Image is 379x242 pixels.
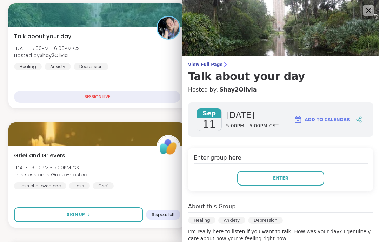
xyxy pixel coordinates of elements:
[273,175,288,181] span: Enter
[158,17,179,39] img: Shay2Olivia
[152,212,175,217] span: 6 spots left
[74,63,108,70] div: Depression
[14,152,65,160] span: Grief and Grievers
[194,154,368,164] h4: Enter group here
[219,86,257,94] a: Shay2Olivia
[14,164,87,171] span: [DATE] 6:00PM - 7:00PM CST
[14,32,71,41] span: Talk about your day
[45,63,71,70] div: Anxiety
[188,62,373,83] a: View Full PageTalk about your day
[226,110,279,121] span: [DATE]
[188,217,215,224] div: Healing
[158,136,179,158] img: ShareWell
[14,63,42,70] div: Healing
[14,182,66,189] div: Loss of a loved one
[14,171,87,178] span: This session is Group-hosted
[188,70,373,83] h3: Talk about your day
[202,118,216,131] span: 11
[14,45,82,52] span: [DATE] 5:00PM - 6:00PM CST
[69,182,90,189] div: Loss
[305,116,350,123] span: Add to Calendar
[218,217,245,224] div: Anxiety
[188,202,235,211] h4: About this Group
[188,228,373,242] p: I’m really here to listen if you want to talk. How was your day? I genuinely care about how you’r...
[294,115,302,124] img: ShareWell Logomark
[237,171,324,186] button: Enter
[226,122,279,129] span: 5:00PM - 6:00PM CST
[14,52,82,59] span: Hosted by
[291,111,353,128] button: Add to Calendar
[197,108,221,118] span: Sep
[67,211,85,218] span: Sign Up
[188,86,373,94] h4: Hosted by:
[14,91,180,103] div: SESSION LIVE
[248,217,283,224] div: Depression
[14,207,143,222] button: Sign Up
[93,182,114,189] div: Grief
[40,52,68,59] b: Shay2Olivia
[188,62,373,67] span: View Full Page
